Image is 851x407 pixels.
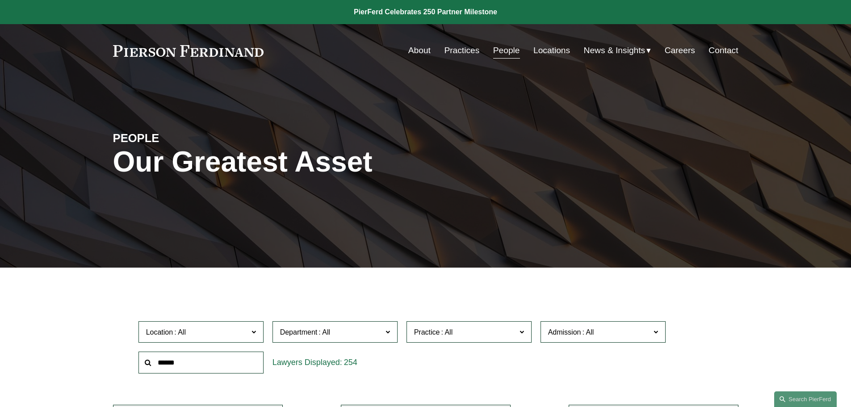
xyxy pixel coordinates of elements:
span: Practice [414,328,440,336]
a: folder dropdown [584,42,651,59]
a: About [408,42,431,59]
a: People [493,42,520,59]
span: Department [280,328,318,336]
span: Admission [548,328,581,336]
a: Locations [533,42,570,59]
a: Practices [444,42,479,59]
span: Location [146,328,173,336]
a: Careers [665,42,695,59]
h4: PEOPLE [113,131,269,145]
span: 254 [344,358,357,367]
a: Contact [708,42,738,59]
h1: Our Greatest Asset [113,146,530,178]
span: News & Insights [584,43,646,59]
a: Search this site [774,391,837,407]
